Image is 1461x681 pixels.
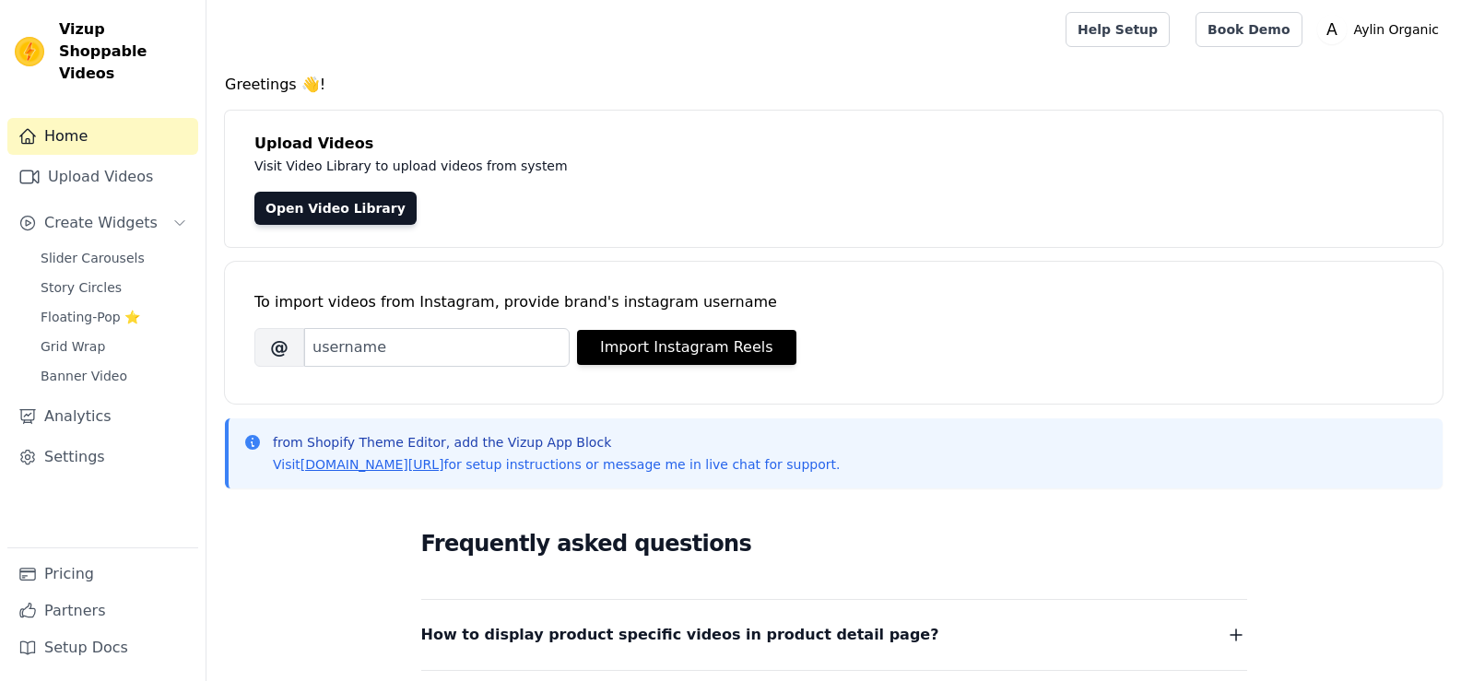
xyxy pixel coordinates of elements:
[254,192,417,225] a: Open Video Library
[300,457,444,472] a: [DOMAIN_NAME][URL]
[41,278,122,297] span: Story Circles
[225,74,1443,96] h4: Greetings 👋!
[421,622,939,648] span: How to display product specific videos in product detail page?
[29,245,198,271] a: Slider Carousels
[41,367,127,385] span: Banner Video
[7,556,198,593] a: Pricing
[7,629,198,666] a: Setup Docs
[29,304,198,330] a: Floating-Pop ⭐
[7,118,198,155] a: Home
[7,593,198,629] a: Partners
[254,291,1413,313] div: To import videos from Instagram, provide brand's instagram username
[7,439,198,476] a: Settings
[304,328,570,367] input: username
[41,337,105,356] span: Grid Wrap
[7,205,198,241] button: Create Widgets
[421,525,1247,562] h2: Frequently asked questions
[29,363,198,389] a: Banner Video
[29,334,198,359] a: Grid Wrap
[29,275,198,300] a: Story Circles
[41,249,145,267] span: Slider Carousels
[41,308,140,326] span: Floating-Pop ⭐
[15,37,44,66] img: Vizup
[254,133,1413,155] h4: Upload Videos
[1326,20,1337,39] text: A
[273,433,840,452] p: from Shopify Theme Editor, add the Vizup App Block
[1347,13,1446,46] p: Aylin Organic
[1196,12,1302,47] a: Book Demo
[1066,12,1170,47] a: Help Setup
[254,155,1080,177] p: Visit Video Library to upload videos from system
[1317,13,1446,46] button: A Aylin Organic
[59,18,191,85] span: Vizup Shoppable Videos
[421,622,1247,648] button: How to display product specific videos in product detail page?
[254,328,304,367] span: @
[273,455,840,474] p: Visit for setup instructions or message me in live chat for support.
[44,212,158,234] span: Create Widgets
[7,398,198,435] a: Analytics
[7,159,198,195] a: Upload Videos
[577,330,796,365] button: Import Instagram Reels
